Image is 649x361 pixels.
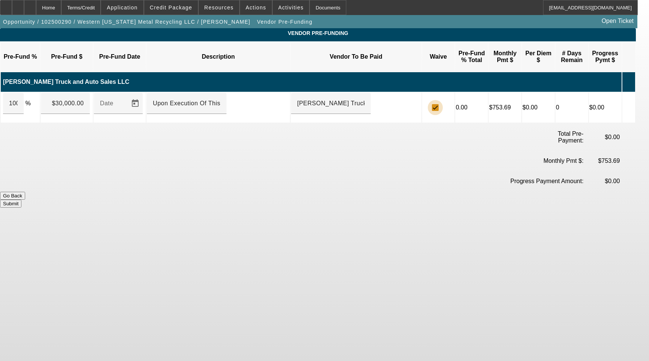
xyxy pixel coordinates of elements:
a: Open Ticket [599,15,637,27]
p: $0.00 [522,104,554,111]
span: % [25,100,30,106]
span: Actions [246,5,266,11]
button: Credit Package [144,0,198,15]
p: Pre-Fund $ [42,53,91,60]
span: Activities [278,5,304,11]
p: Vendor To Be Paid [293,53,419,60]
p: $753.69 [585,158,620,164]
p: Total Pre-Payment: [549,130,584,144]
p: $753.69 [489,104,521,111]
span: Vendor Pre-Funding [6,30,630,36]
i: Add [623,75,630,89]
button: Vendor Pre-Funding [255,15,314,29]
p: $0.00 [589,104,621,111]
span: Application [107,5,137,11]
p: 0.00 [456,104,488,111]
button: Application [101,0,143,15]
p: [PERSON_NAME] Truck and Auto Sales LLC [3,79,621,85]
p: $0.00 [585,134,620,141]
i: Delete [623,100,630,114]
button: Open calendar [128,96,143,111]
p: Progress Pymt $ [591,50,620,64]
p: Monthly Pmt $ [491,50,519,64]
p: Per Diem $ [524,50,553,64]
p: Pre-Fund Date [95,53,144,60]
input: Account [297,99,365,108]
span: Resources [204,5,234,11]
span: Opportunity / 102500290 / Western [US_STATE] Metal Recycling LLC / [PERSON_NAME] [3,19,251,25]
p: Pre-Fund % [3,53,38,60]
button: Actions [240,0,272,15]
p: $0.00 [585,178,620,185]
button: Resources [199,0,239,15]
p: # Days Remain [557,50,586,64]
p: Progress Payment Amount: [476,178,584,185]
p: Pre-Fund % Total [457,50,486,64]
p: 0 [556,104,588,111]
button: Activities [273,0,309,15]
p: Monthly Pmt $: [476,158,584,164]
span: Credit Package [150,5,192,11]
mat-label: Date [100,100,113,106]
span: Vendor Pre-Funding [257,19,312,25]
p: Waive [424,53,453,60]
p: Description [148,53,288,60]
